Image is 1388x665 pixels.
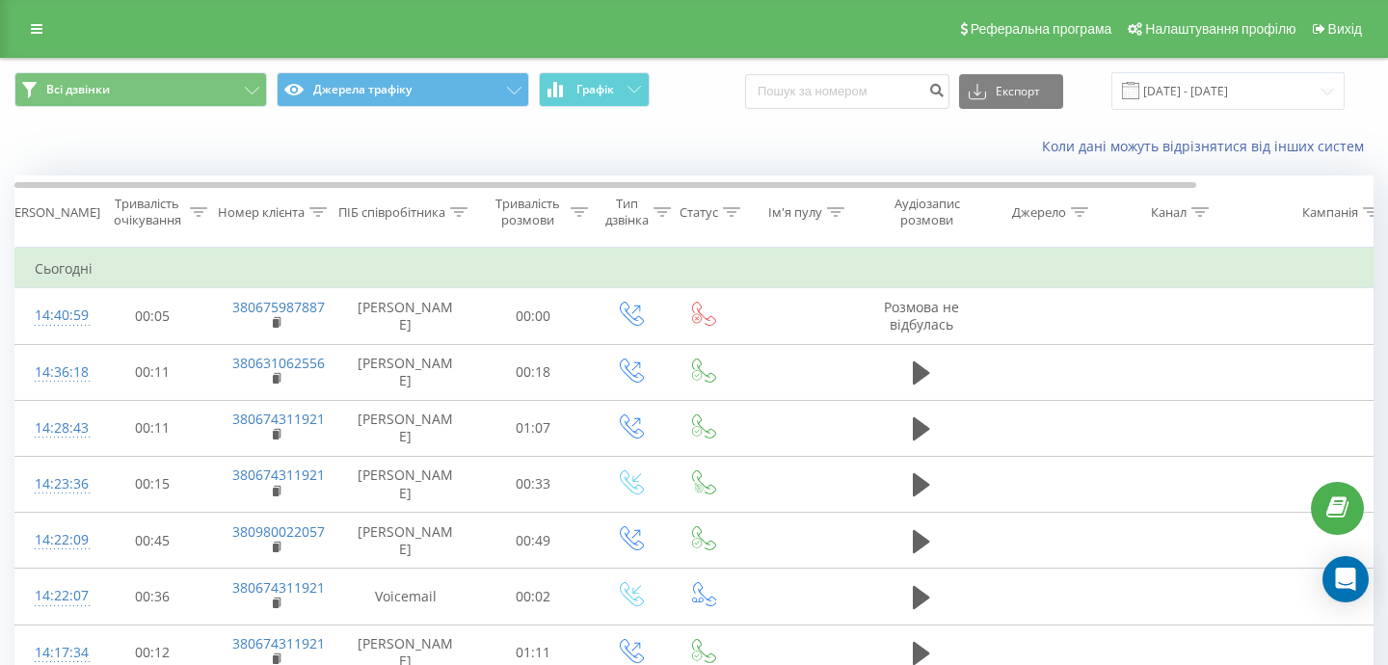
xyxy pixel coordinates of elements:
a: 380674311921 [232,465,325,484]
td: [PERSON_NAME] [338,288,473,344]
td: 00:36 [93,569,213,625]
a: 380674311921 [232,410,325,428]
td: [PERSON_NAME] [338,344,473,400]
a: Коли дані можуть відрізнятися вiд інших систем [1042,137,1374,155]
div: Open Intercom Messenger [1322,556,1369,602]
div: 14:23:36 [35,465,73,503]
span: Реферальна програма [971,21,1112,37]
a: 380980022057 [232,522,325,541]
td: [PERSON_NAME] [338,456,473,512]
td: Voicemail [338,569,473,625]
td: 00:45 [93,513,213,569]
button: Графік [539,72,650,107]
div: ПІБ співробітника [338,204,445,221]
td: [PERSON_NAME] [338,513,473,569]
td: 00:15 [93,456,213,512]
td: 00:02 [473,569,594,625]
td: 00:33 [473,456,594,512]
button: Експорт [959,74,1063,109]
a: 380631062556 [232,354,325,372]
div: Номер клієнта [218,204,305,221]
div: Ім'я пулу [768,204,822,221]
button: Джерела трафіку [277,72,529,107]
td: 00:11 [93,400,213,456]
span: Вихід [1328,21,1362,37]
div: 14:22:09 [35,521,73,559]
td: 00:05 [93,288,213,344]
div: 14:22:07 [35,577,73,615]
span: Всі дзвінки [46,82,110,97]
div: Аудіозапис розмови [880,196,974,228]
div: Тривалість розмови [490,196,566,228]
span: Налаштування профілю [1145,21,1295,37]
span: Графік [576,83,614,96]
td: 00:18 [473,344,594,400]
a: 380674311921 [232,634,325,652]
div: 14:36:18 [35,354,73,391]
input: Пошук за номером [745,74,949,109]
td: 00:11 [93,344,213,400]
div: Джерело [1012,204,1066,221]
span: Розмова не відбулась [884,298,959,333]
td: 00:49 [473,513,594,569]
div: Тривалість очікування [109,196,185,228]
button: Всі дзвінки [14,72,267,107]
div: Тип дзвінка [605,196,649,228]
div: 14:28:43 [35,410,73,447]
div: Канал [1151,204,1187,221]
div: Статус [680,204,718,221]
a: 380675987887 [232,298,325,316]
div: Кампанія [1302,204,1358,221]
div: [PERSON_NAME] [3,204,100,221]
td: 01:07 [473,400,594,456]
td: [PERSON_NAME] [338,400,473,456]
a: 380674311921 [232,578,325,597]
td: 00:00 [473,288,594,344]
div: 14:40:59 [35,297,73,334]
